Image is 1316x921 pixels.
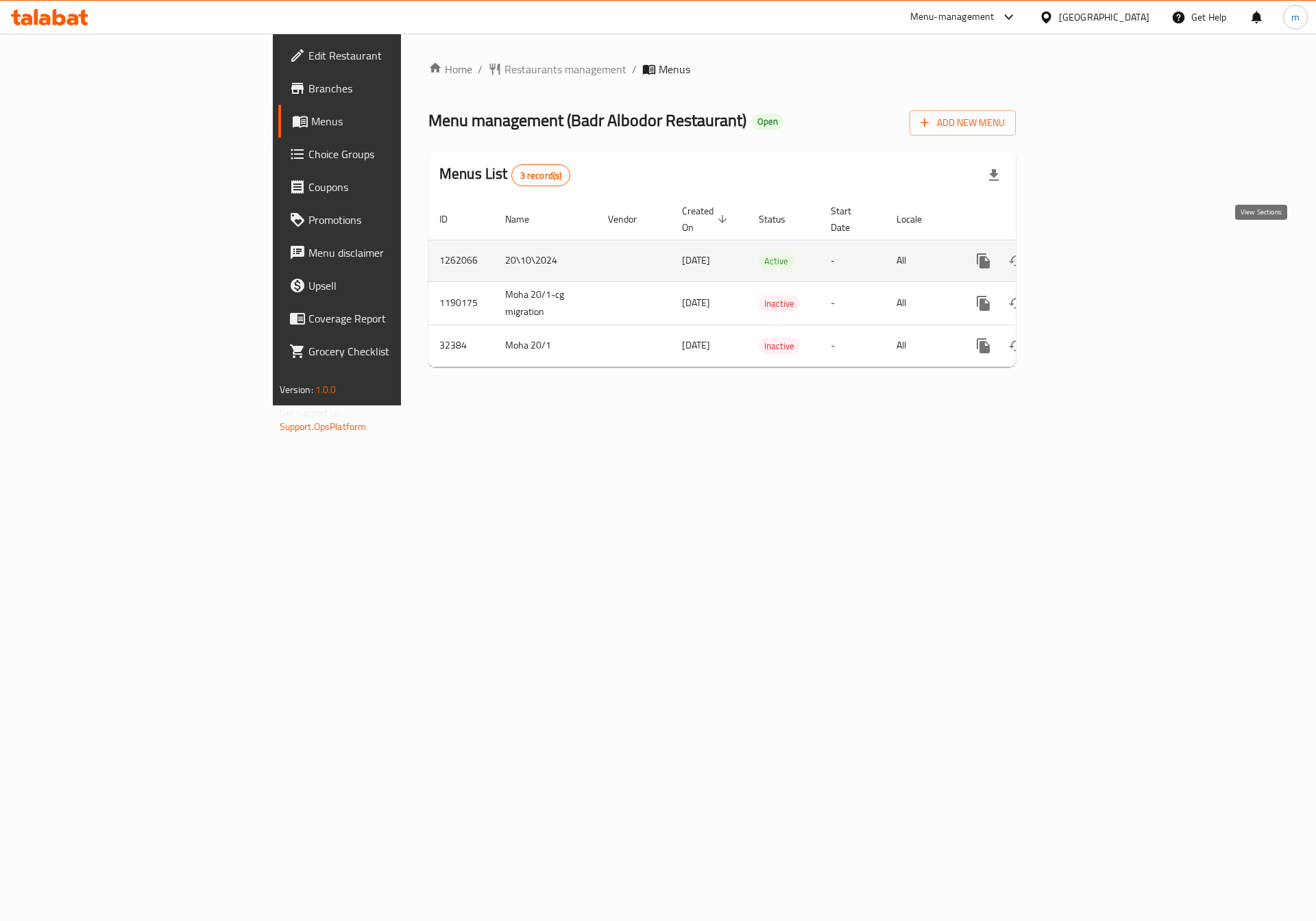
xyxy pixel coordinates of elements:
[682,203,731,236] span: Created On
[504,61,626,77] span: Restaurants management
[820,281,886,325] td: -
[308,244,482,261] span: Menu disclaimer
[439,164,570,186] h2: Menus List
[910,9,995,25] div: Menu-management
[315,381,337,399] span: 1.0.0
[820,325,886,366] td: -
[752,114,783,130] div: Open
[921,114,1005,131] span: Add New Menu
[632,61,637,77] li: /
[278,335,493,368] a: Grocery Checklist
[278,203,493,236] a: Promotions
[311,113,482,129] span: Menus
[439,211,465,227] span: ID
[308,212,482,228] span: Promotions
[759,295,800,312] div: Inactive
[278,39,493,72] a: Edit Restaurant
[967,287,1000,320] button: more
[967,244,1000,277] button: more
[280,404,343,422] span: Get support on:
[278,302,493,335] a: Coverage Report
[759,338,800,354] span: Inactive
[977,159,1010,192] div: Export file
[759,296,800,312] span: Inactive
[512,169,570,182] span: 3 record(s)
[308,80,482,97] span: Branches
[278,236,493,269] a: Menu disclaimer
[494,325,597,366] td: Moha 20/1
[278,171,493,203] a: Coupons
[682,251,710,269] span: [DATE]
[278,269,493,302] a: Upsell
[280,381,313,399] span: Version:
[910,110,1016,136] button: Add New Menu
[308,146,482,162] span: Choice Groups
[488,61,626,77] a: Restaurants management
[759,253,794,269] span: Active
[897,211,940,227] span: Locale
[280,418,367,436] a: Support.OpsPlatform
[278,105,493,138] a: Menus
[308,277,482,294] span: Upsell
[659,61,690,77] span: Menus
[752,116,783,127] span: Open
[511,164,571,186] div: Total records count
[494,240,597,281] td: 20\10\2024
[428,105,746,136] span: Menu management ( Badr Albodor Restaurant )
[308,310,482,327] span: Coverage Report
[956,199,1110,240] th: Actions
[428,61,1016,77] nav: breadcrumb
[886,325,956,366] td: All
[886,281,956,325] td: All
[759,253,794,269] div: Active
[608,211,655,227] span: Vendor
[1000,329,1033,362] button: Change Status
[682,294,710,312] span: [DATE]
[494,281,597,325] td: Moha 20/1-cg migration
[759,338,800,354] div: Inactive
[308,179,482,195] span: Coupons
[759,211,803,227] span: Status
[831,203,869,236] span: Start Date
[820,240,886,281] td: -
[308,47,482,64] span: Edit Restaurant
[1059,10,1149,25] div: [GEOGRAPHIC_DATA]
[967,329,1000,362] button: more
[1291,10,1300,25] span: m
[278,138,493,171] a: Choice Groups
[505,211,547,227] span: Name
[682,336,710,354] span: [DATE]
[886,240,956,281] td: All
[308,343,482,359] span: Grocery Checklist
[428,199,1110,367] table: enhanced table
[278,72,493,105] a: Branches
